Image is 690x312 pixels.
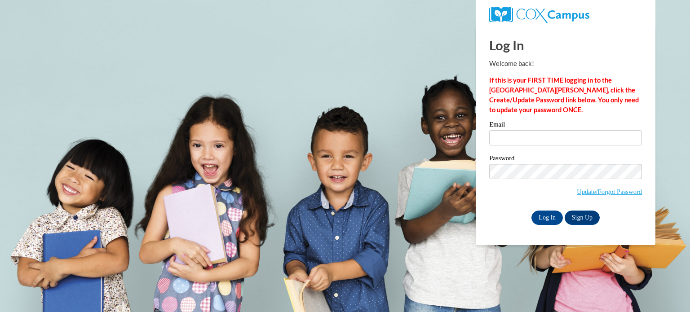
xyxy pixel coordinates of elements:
[489,76,639,114] strong: If this is your FIRST TIME logging in to the [GEOGRAPHIC_DATA][PERSON_NAME], click the Create/Upd...
[489,36,642,54] h1: Log In
[489,121,642,130] label: Email
[489,10,589,18] a: COX Campus
[489,155,642,164] label: Password
[577,188,642,195] a: Update/Forgot Password
[489,59,642,69] p: Welcome back!
[531,211,563,225] input: Log In
[489,7,589,23] img: COX Campus
[565,211,600,225] a: Sign Up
